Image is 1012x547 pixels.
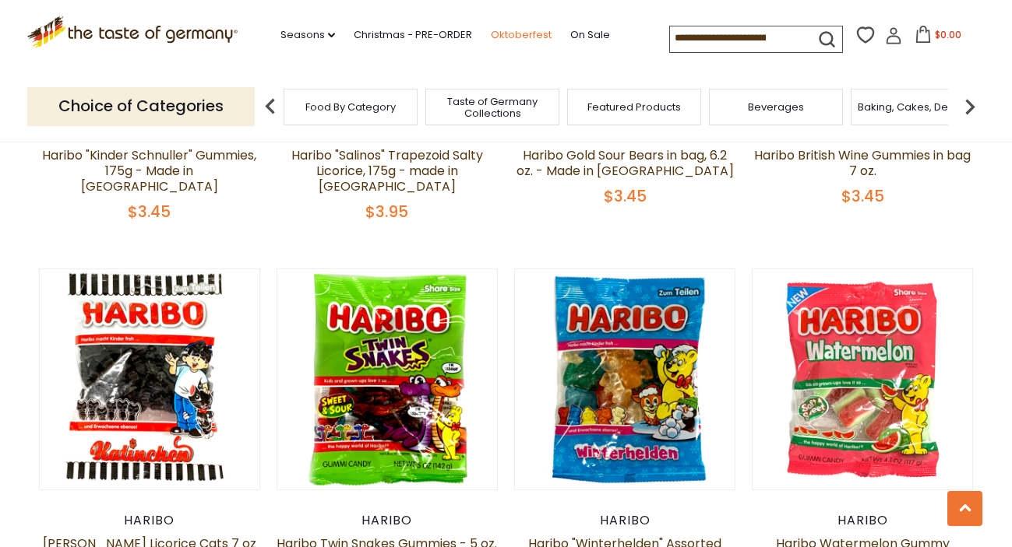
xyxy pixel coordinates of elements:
[841,185,884,207] span: $3.45
[430,96,555,119] a: Taste of Germany Collections
[514,513,736,528] div: Haribo
[604,185,647,207] span: $3.45
[753,269,973,489] img: Haribo
[754,146,971,180] a: Haribo British Wine Gummies in bag 7 oz.
[905,26,971,49] button: $0.00
[27,87,255,125] p: Choice of Categories
[570,26,610,44] a: On Sale
[748,101,804,113] a: Beverages
[255,91,286,122] img: previous arrow
[858,101,979,113] a: Baking, Cakes, Desserts
[128,201,171,223] span: $3.45
[277,513,499,528] div: Haribo
[365,201,408,223] span: $3.95
[515,269,735,489] img: Haribo
[587,101,681,113] a: Featured Products
[42,146,256,195] a: Haribo "Kinder Schnuller" Gummies, 175g - Made in [GEOGRAPHIC_DATA]
[954,91,986,122] img: next arrow
[935,28,961,41] span: $0.00
[280,26,335,44] a: Seasons
[291,146,483,195] a: Haribo "Salinos" Trapezoid Salty Licorice, 175g - made in [GEOGRAPHIC_DATA]
[752,513,974,528] div: Haribo
[305,101,396,113] a: Food By Category
[277,269,498,489] img: Haribo
[517,146,734,180] a: Haribo Gold Sour Bears in bag, 6.2 oz. - Made in [GEOGRAPHIC_DATA]
[39,513,261,528] div: Haribo
[40,269,260,489] img: Haribo
[354,26,472,44] a: Christmas - PRE-ORDER
[491,26,552,44] a: Oktoberfest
